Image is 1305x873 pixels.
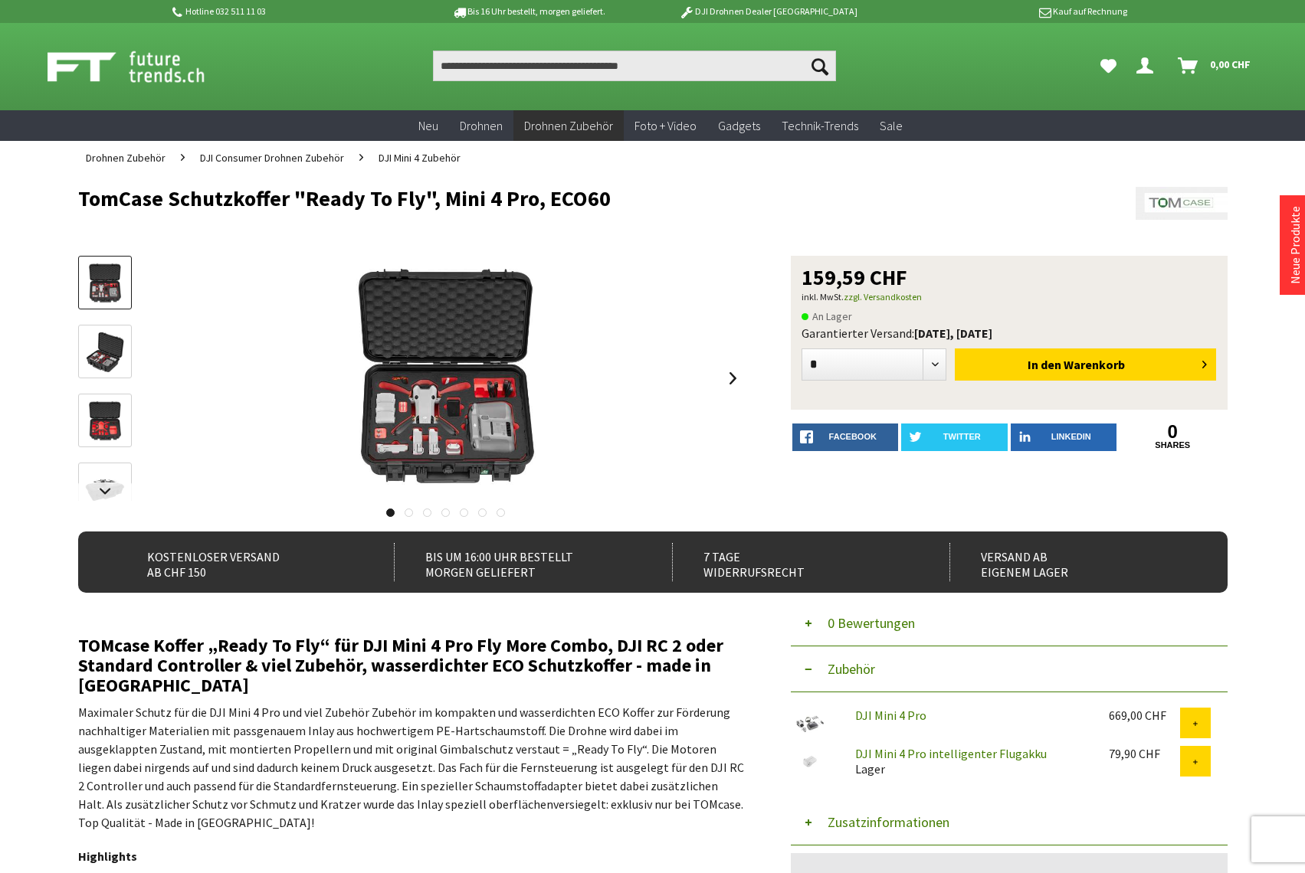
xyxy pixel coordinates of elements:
p: Kauf auf Rechnung [888,2,1127,21]
a: Dein Konto [1130,51,1166,81]
div: 79,90 CHF [1109,746,1180,761]
img: DJI Mini 4 Pro [791,708,829,738]
div: Bis um 16:00 Uhr bestellt Morgen geliefert [394,543,638,581]
span: Drohnen [460,118,503,133]
img: TomCase Schutzkoffer "Ready To Fly", Mini 4 Pro, ECO60 [323,256,569,501]
p: Maximaler Schutz für die DJI Mini 4 Pro und viel Zubehör Zubehör im kompakten und wasserdichten E... [78,703,745,832]
span: Sale [880,118,903,133]
a: Drohnen [449,110,513,142]
button: Zubehör [791,646,1228,692]
h2: TOMcase Koffer „Ready To Fly“ für DJI Mini 4 Pro Fly More Combo, DJI RC 2 oder Standard Controlle... [78,636,745,695]
span: LinkedIn [1051,432,1091,441]
span: Technik-Trends [782,118,858,133]
b: [DATE], [DATE] [914,325,992,341]
a: facebook [792,423,899,451]
span: An Lager [802,307,852,325]
a: Technik-Trends [771,110,869,142]
input: Produkt, Marke, Kategorie, EAN, Artikelnummer… [433,51,836,81]
strong: Highlights [78,848,137,864]
a: DJI Mini 4 Zubehör [371,141,468,175]
p: DJI Drohnen Dealer [GEOGRAPHIC_DATA] [648,2,887,21]
a: 0 [1120,423,1226,440]
h1: TomCase Schutzkoffer "Ready To Fly", Mini 4 Pro, ECO60 [78,187,998,210]
div: 7 Tage Widerrufsrecht [672,543,916,581]
span: facebook [829,432,877,441]
a: Drohnen Zubehör [513,110,624,142]
span: In den [1028,357,1061,372]
span: 159,59 CHF [802,266,907,288]
span: Drohnen Zubehör [524,118,613,133]
a: DJI Mini 4 Pro [855,708,926,723]
span: Foto + Video [634,118,697,133]
button: 0 Bewertungen [791,600,1228,646]
div: Lager [843,746,1097,777]
a: Sale [869,110,913,142]
p: Bis 16 Uhr bestellt, morgen geliefert. [409,2,648,21]
button: Suchen [804,51,836,81]
span: Warenkorb [1064,357,1125,372]
span: Gadgets [718,118,760,133]
img: DJI Mini 4 Pro intelligenter Flugakku [791,746,829,777]
a: DJI Consumer Drohnen Zubehör [192,141,352,175]
a: shares [1120,440,1226,450]
span: DJI Consumer Drohnen Zubehör [200,151,344,165]
div: 669,00 CHF [1109,708,1180,723]
a: Drohnen Zubehör [78,141,173,175]
img: TomCase [1136,187,1228,220]
a: Gadgets [707,110,771,142]
img: Shop Futuretrends - zur Startseite wechseln [48,47,238,86]
img: Vorschau: TomCase Schutzkoffer "Ready To Fly", Mini 4 Pro, ECO60 [83,261,127,306]
div: Versand ab eigenem Lager [949,543,1194,581]
span: Neu [418,118,438,133]
span: Drohnen Zubehör [86,151,166,165]
span: twitter [943,432,981,441]
a: Foto + Video [624,110,707,142]
div: Kostenloser Versand ab CHF 150 [116,543,361,581]
a: Neue Produkte [1287,206,1303,284]
span: DJI Mini 4 Zubehör [379,151,461,165]
a: Warenkorb [1172,51,1258,81]
p: Hotline 032 511 11 03 [170,2,409,21]
a: twitter [901,423,1008,451]
button: Zusatzinformationen [791,799,1228,845]
p: inkl. MwSt. [802,288,1217,306]
a: Meine Favoriten [1093,51,1124,81]
div: Garantierter Versand: [802,325,1217,341]
button: In den Warenkorb [955,348,1216,381]
a: LinkedIn [1011,423,1117,451]
span: 0,00 CHF [1210,52,1251,77]
a: DJI Mini 4 Pro intelligenter Flugakku [855,746,1047,761]
a: zzgl. Versandkosten [844,291,922,302]
a: Neu [408,110,449,142]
